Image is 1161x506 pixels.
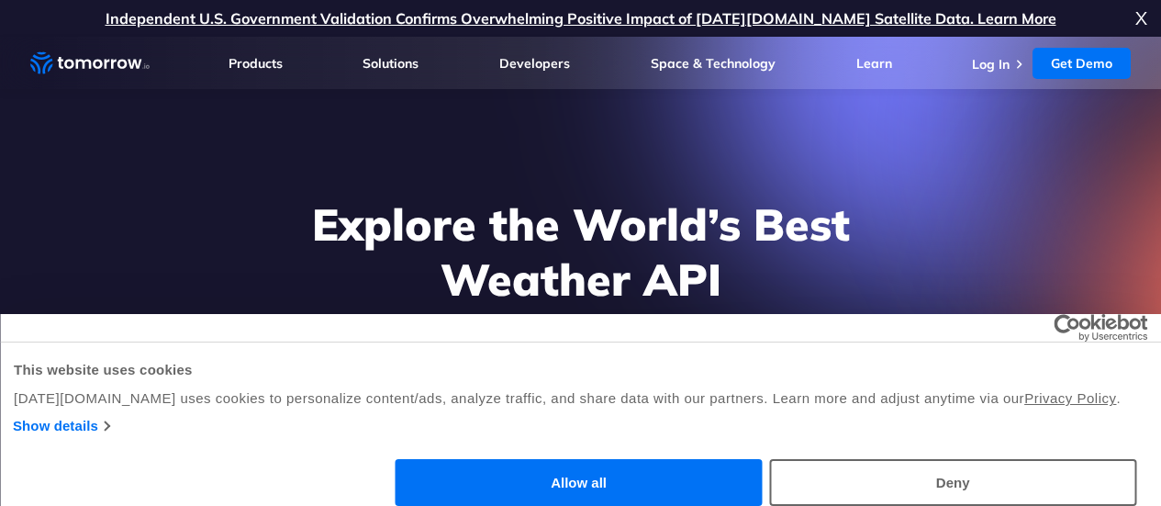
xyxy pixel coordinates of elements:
[30,50,150,77] a: Home link
[14,359,1147,381] div: This website uses cookies
[987,314,1147,342] a: Usercentrics Cookiebot - opens in a new window
[227,197,935,307] h1: Explore the World’s Best Weather API
[651,55,776,72] a: Space & Technology
[106,9,1056,28] a: Independent U.S. Government Validation Confirms Overwhelming Positive Impact of [DATE][DOMAIN_NAM...
[13,415,109,437] a: Show details
[396,459,763,506] button: Allow all
[499,55,570,72] a: Developers
[1024,390,1116,406] a: Privacy Policy
[769,459,1136,506] button: Deny
[229,55,283,72] a: Products
[856,55,892,72] a: Learn
[972,56,1010,73] a: Log In
[363,55,419,72] a: Solutions
[1033,48,1131,79] a: Get Demo
[14,388,1147,410] div: [DATE][DOMAIN_NAME] uses cookies to personalize content/ads, analyze traffic, and share data with...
